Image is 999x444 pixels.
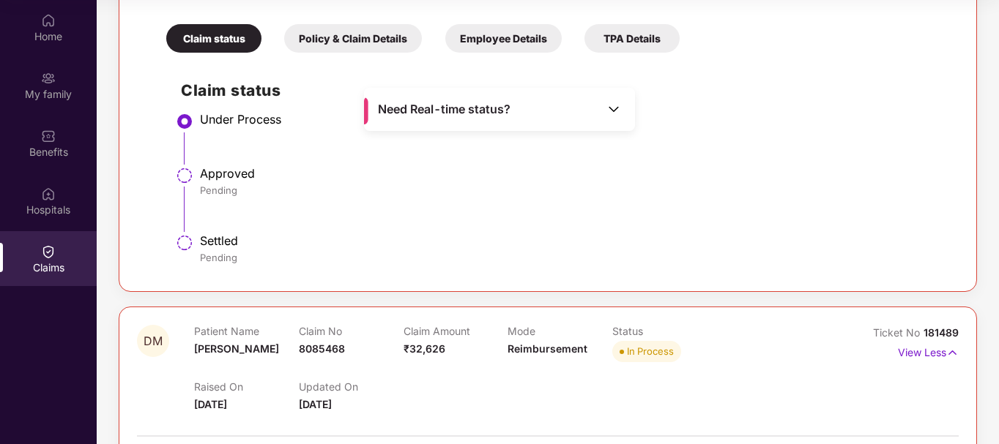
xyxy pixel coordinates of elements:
[41,187,56,201] img: svg+xml;base64,PHN2ZyBpZD0iSG9zcGl0YWxzIiB4bWxucz0iaHR0cDovL3d3dy53My5vcmcvMjAwMC9zdmciIHdpZHRoPS...
[41,129,56,143] img: svg+xml;base64,PHN2ZyBpZD0iQmVuZWZpdHMiIHhtbG5zPSJodHRwOi8vd3d3LnczLm9yZy8yMDAwL3N2ZyIgd2lkdGg9Ij...
[404,325,508,337] p: Claim Amount
[200,184,944,197] div: Pending
[200,233,944,248] div: Settled
[284,24,422,53] div: Policy & Claim Details
[508,342,587,355] span: Reimbursement
[41,244,56,259] img: svg+xml;base64,PHN2ZyBpZD0iQ2xhaW0iIHhtbG5zPSJodHRwOi8vd3d3LnczLm9yZy8yMDAwL3N2ZyIgd2lkdGg9IjIwIi...
[194,398,227,410] span: [DATE]
[584,24,680,53] div: TPA Details
[144,335,163,347] span: DM
[194,380,299,393] p: Raised On
[181,78,944,102] h2: Claim status
[508,325,612,337] p: Mode
[176,113,193,130] img: svg+xml;base64,PHN2ZyBpZD0iU3RlcC1BY3RpdmUtMzJ4MzIiIHhtbG5zPSJodHRwOi8vd3d3LnczLm9yZy8yMDAwL3N2Zy...
[194,342,279,355] span: [PERSON_NAME]
[176,167,193,184] img: svg+xml;base64,PHN2ZyBpZD0iU3RlcC1QZW5kaW5nLTMyeDMyIiB4bWxucz0iaHR0cDovL3d3dy53My5vcmcvMjAwMC9zdm...
[946,345,959,361] img: svg+xml;base64,PHN2ZyB4bWxucz0iaHR0cDovL3d3dy53My5vcmcvMjAwMC9zdmciIHdpZHRoPSIxNyIgaGVpZ2h0PSIxNy...
[166,24,261,53] div: Claim status
[924,326,959,339] span: 181489
[873,326,924,339] span: Ticket No
[299,342,345,355] span: 8085468
[41,71,56,86] img: svg+xml;base64,PHN2ZyB3aWR0aD0iMjAiIGhlaWdodD0iMjAiIHZpZXdCb3g9IjAgMCAyMCAyMCIgZmlsbD0ibm9uZSIgeG...
[176,234,193,252] img: svg+xml;base64,PHN2ZyBpZD0iU3RlcC1QZW5kaW5nLTMyeDMyIiB4bWxucz0iaHR0cDovL3d3dy53My5vcmcvMjAwMC9zdm...
[194,325,299,337] p: Patient Name
[378,102,510,117] span: Need Real-time status?
[404,342,445,355] span: ₹32,626
[299,398,332,410] span: [DATE]
[200,251,944,264] div: Pending
[898,341,959,361] p: View Less
[200,112,944,127] div: Under Process
[299,380,404,393] p: Updated On
[200,166,944,181] div: Approved
[627,344,674,358] div: In Process
[612,325,717,337] p: Status
[299,325,404,337] p: Claim No
[606,102,621,116] img: Toggle Icon
[41,13,56,28] img: svg+xml;base64,PHN2ZyBpZD0iSG9tZSIgeG1sbnM9Imh0dHA6Ly93d3cudzMub3JnLzIwMDAvc3ZnIiB3aWR0aD0iMjAiIG...
[445,24,562,53] div: Employee Details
